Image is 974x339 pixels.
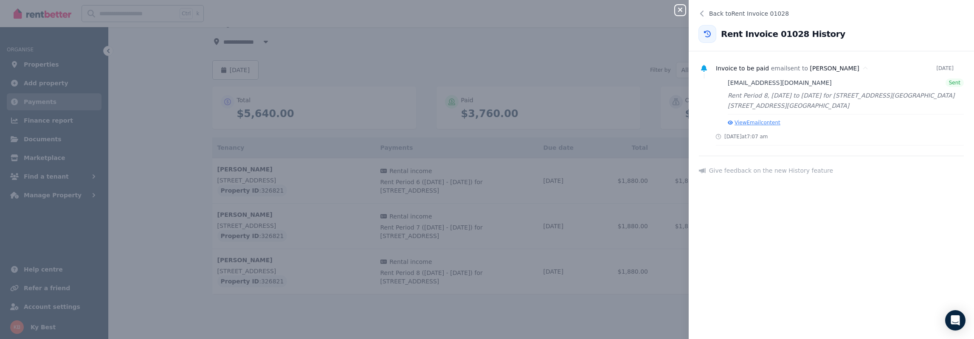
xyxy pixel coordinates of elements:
[716,65,769,72] span: Invoice to be paid
[936,65,954,72] time: [DATE]
[728,78,832,87] a: [EMAIL_ADDRESS][DOMAIN_NAME]
[699,166,964,175] a: Give feedback on the new History feature
[716,64,936,73] div: email sent to
[949,79,960,86] span: Sent
[945,310,966,331] div: Open Intercom Messenger
[709,9,789,18] span: Back to Rent Invoice 01028
[689,3,974,24] button: Back toRent Invoice 01028
[810,65,859,72] span: [PERSON_NAME]
[728,90,964,111] div: Rent Period 8, [DATE] to [DATE] for [STREET_ADDRESS][GEOGRAPHIC_DATA][STREET_ADDRESS][GEOGRAPHIC_...
[721,28,845,40] h2: Rent Invoice 01028 History
[728,119,780,126] button: ViewEmailcontent
[724,133,768,140] span: [DATE] at 7:07 am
